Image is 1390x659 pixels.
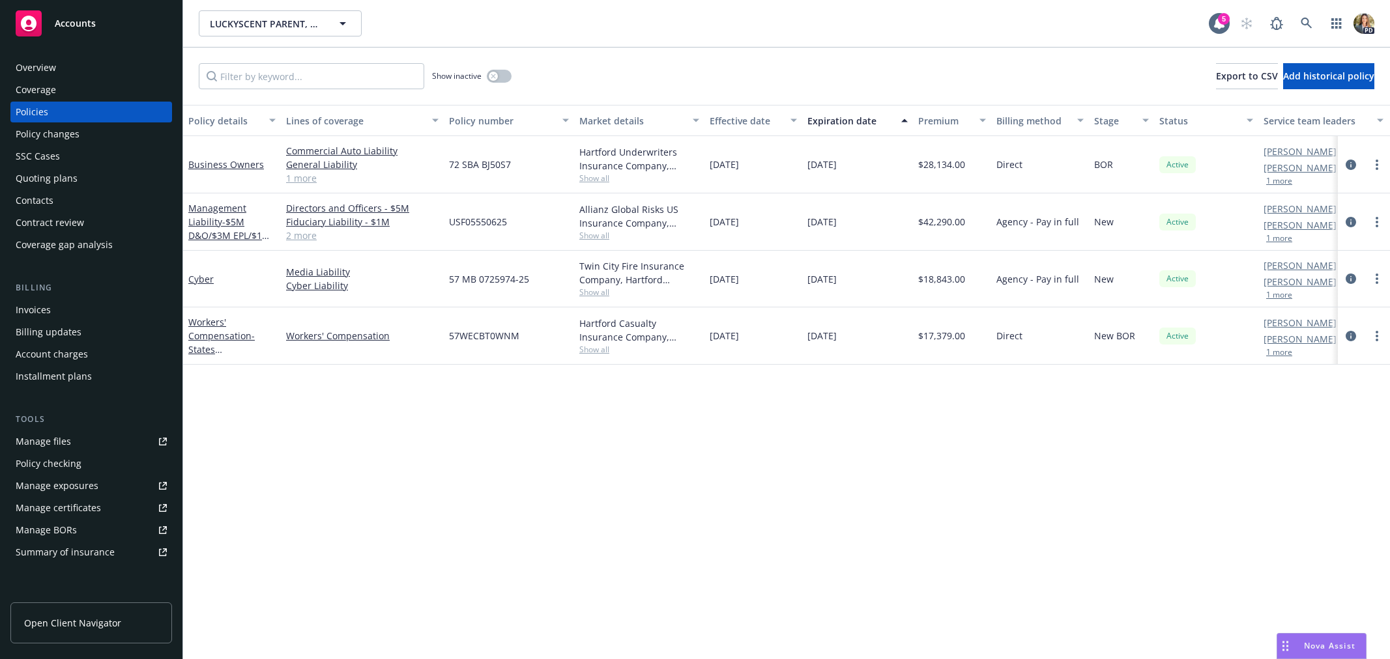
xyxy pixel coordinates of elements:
[199,10,362,36] button: LUCKYSCENT PARENT, LLC
[918,114,972,128] div: Premium
[16,124,80,145] div: Policy changes
[16,190,53,211] div: Contacts
[10,498,172,518] a: Manage certificates
[16,57,56,78] div: Overview
[1304,640,1355,651] span: Nova Assist
[10,542,172,563] a: Summary of insurance
[1218,13,1230,25] div: 5
[183,105,281,136] button: Policy details
[188,114,261,128] div: Policy details
[710,329,739,343] span: [DATE]
[710,114,783,128] div: Effective date
[16,234,113,255] div: Coverage gap analysis
[10,168,172,189] a: Quoting plans
[1264,10,1290,36] a: Report a Bug
[1094,329,1135,343] span: New BOR
[16,79,56,100] div: Coverage
[10,79,172,100] a: Coverage
[1258,105,1389,136] button: Service team leaders
[1343,271,1359,287] a: circleInformation
[188,273,214,285] a: Cyber
[16,520,77,540] div: Manage BORs
[704,105,802,136] button: Effective date
[1277,633,1367,659] button: Nova Assist
[1094,215,1114,229] span: New
[1264,202,1337,216] a: [PERSON_NAME]
[1369,328,1385,344] a: more
[281,105,444,136] button: Lines of coverage
[913,105,991,136] button: Premium
[996,329,1022,343] span: Direct
[918,215,965,229] span: $42,290.00
[449,158,511,171] span: 72 SBA BJ50S7
[16,498,101,518] div: Manage certificates
[16,168,78,189] div: Quoting plans
[710,272,739,286] span: [DATE]
[10,366,172,387] a: Installment plans
[199,63,424,89] input: Filter by keyword...
[55,18,96,29] span: Accounts
[1264,161,1337,175] a: [PERSON_NAME]
[10,453,172,474] a: Policy checking
[1277,634,1294,658] div: Drag to move
[918,272,965,286] span: $18,843.00
[579,230,699,241] span: Show all
[16,542,115,563] div: Summary of insurance
[10,413,172,426] div: Tools
[24,616,121,630] span: Open Client Navigator
[1369,271,1385,287] a: more
[10,212,172,233] a: Contract review
[286,265,439,279] a: Media Liability
[10,589,172,602] div: Analytics hub
[10,431,172,452] a: Manage files
[449,329,519,343] span: 57WECBT0WNM
[1165,159,1191,171] span: Active
[807,329,837,343] span: [DATE]
[286,201,439,215] a: Directors and Officers - $5M
[579,203,699,230] div: Allianz Global Risks US Insurance Company, Allianz
[996,158,1022,171] span: Direct
[579,344,699,355] span: Show all
[579,287,699,298] span: Show all
[1264,332,1337,346] a: [PERSON_NAME]
[1094,272,1114,286] span: New
[1343,214,1359,230] a: circleInformation
[1343,157,1359,173] a: circleInformation
[1264,259,1337,272] a: [PERSON_NAME]
[444,105,574,136] button: Policy number
[16,475,98,496] div: Manage exposures
[1369,157,1385,173] a: more
[1324,10,1350,36] a: Switch app
[286,229,439,242] a: 2 more
[10,57,172,78] a: Overview
[1264,316,1337,329] a: [PERSON_NAME]
[1266,291,1292,299] button: 1 more
[10,344,172,365] a: Account charges
[286,279,439,292] a: Cyber Liability
[286,158,439,171] a: General Liability
[1159,114,1239,128] div: Status
[1264,114,1369,128] div: Service team leaders
[188,158,264,171] a: Business Owners
[996,215,1079,229] span: Agency - Pay in full
[710,215,739,229] span: [DATE]
[1283,63,1374,89] button: Add historical policy
[449,215,507,229] span: USF05550625
[286,329,439,343] a: Workers' Compensation
[807,158,837,171] span: [DATE]
[991,105,1089,136] button: Billing method
[188,316,270,410] a: Workers' Compensation
[10,520,172,540] a: Manage BORs
[1089,105,1154,136] button: Stage
[996,114,1069,128] div: Billing method
[802,105,913,136] button: Expiration date
[10,190,172,211] a: Contacts
[1094,158,1113,171] span: BOR
[1294,10,1320,36] a: Search
[10,234,172,255] a: Coverage gap analysis
[1165,216,1191,228] span: Active
[10,102,172,122] a: Policies
[579,259,699,287] div: Twin City Fire Insurance Company, Hartford Insurance Group
[16,300,51,320] div: Invoices
[10,322,172,343] a: Billing updates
